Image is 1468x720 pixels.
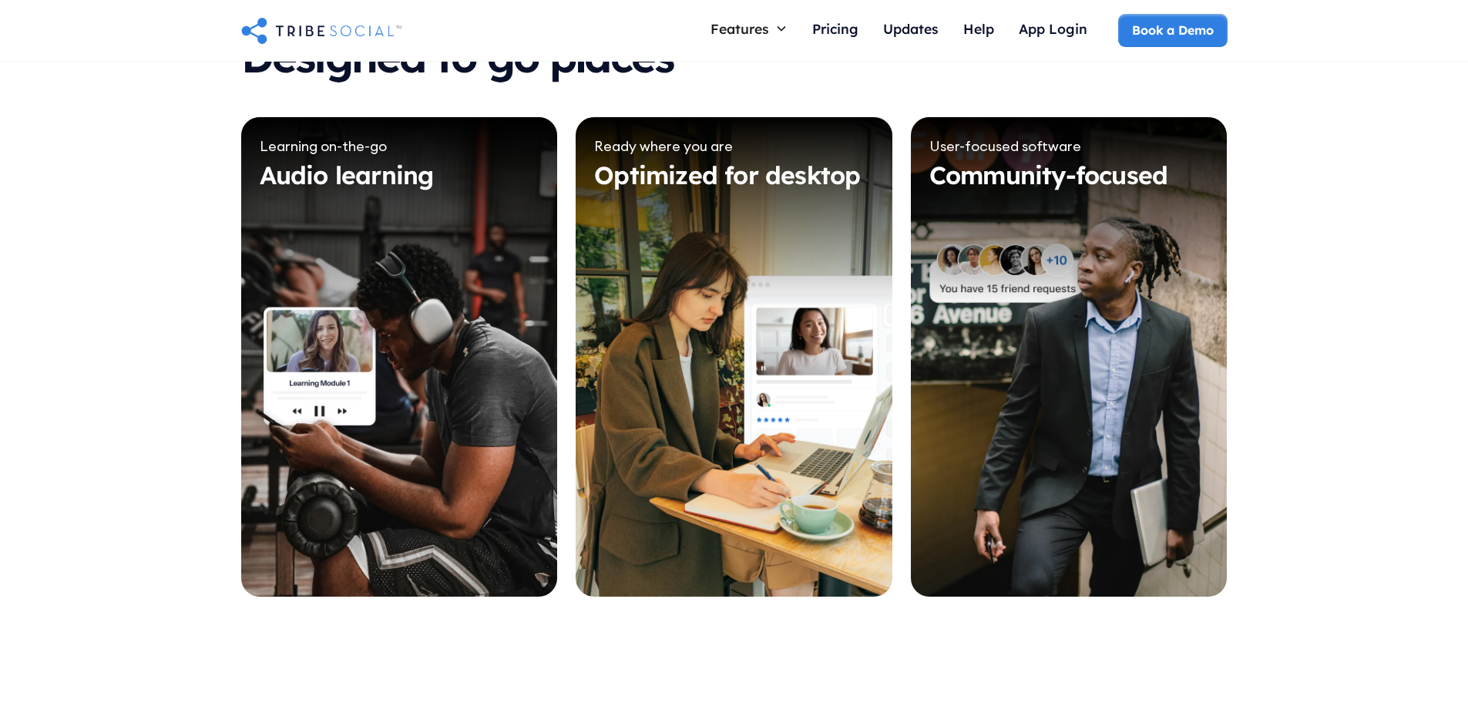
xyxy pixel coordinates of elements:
a: Book a Demo [1118,14,1227,46]
h4: Community-focused [929,160,1167,190]
div: Features [698,14,800,43]
div: App Login [1019,20,1087,37]
a: Help [951,14,1006,47]
div: Help [963,20,994,37]
div: Learning on-the-go [260,136,434,156]
h3: Designed to go places [241,33,1228,81]
div: Ready where you are [594,136,860,156]
a: Pricing [800,14,871,47]
div: Pricing [812,20,858,37]
a: home [241,15,401,45]
h4: Audio learning [260,160,434,190]
h4: Optimized for desktop [594,160,860,190]
div: Features [710,20,769,37]
a: App Login [1006,14,1100,47]
div: User-focused software [929,136,1167,156]
div: Updates [883,20,939,37]
a: Updates [871,14,951,47]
